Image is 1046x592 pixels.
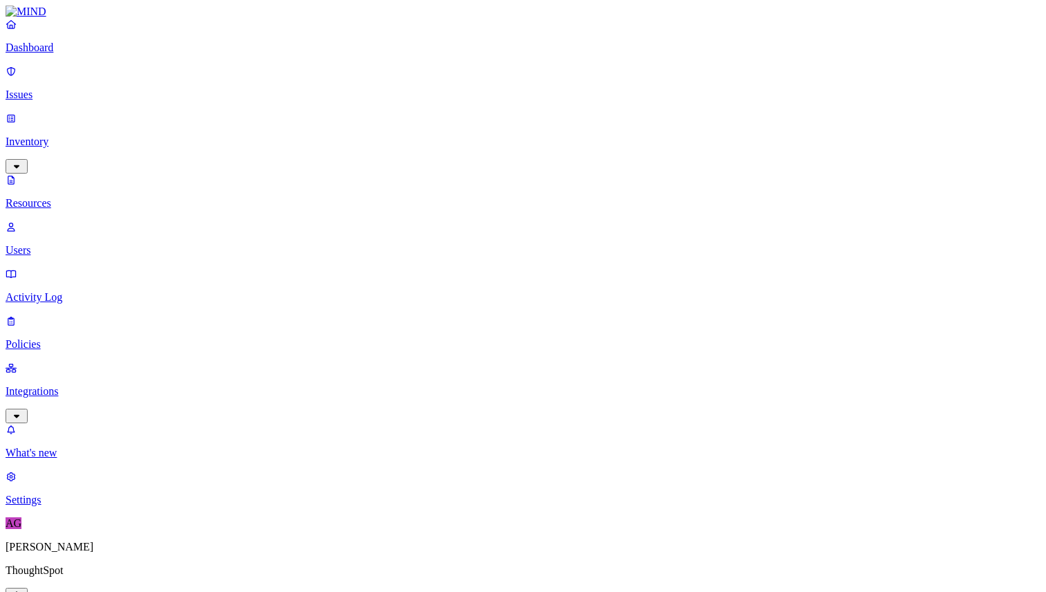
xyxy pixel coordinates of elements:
p: Activity Log [6,291,1040,304]
span: AG [6,517,21,529]
p: Resources [6,197,1040,210]
img: MIND [6,6,46,18]
p: Dashboard [6,41,1040,54]
p: Users [6,244,1040,257]
p: Settings [6,494,1040,506]
p: Inventory [6,136,1040,148]
p: ThoughtSpot [6,564,1040,577]
p: Integrations [6,385,1040,398]
p: [PERSON_NAME] [6,541,1040,553]
p: Policies [6,338,1040,351]
p: What's new [6,447,1040,459]
p: Issues [6,89,1040,101]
